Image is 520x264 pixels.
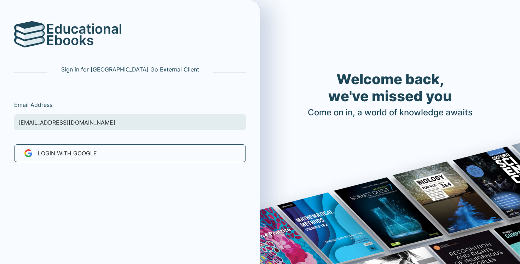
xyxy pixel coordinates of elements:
img: new-google-favicon.svg [19,149,33,157]
label: Email Address [14,101,52,109]
span: LOGIN WITH Google [38,149,97,157]
img: logo.svg [14,21,45,47]
img: logo-text.svg [47,23,121,45]
button: LOGIN WITH Google [14,144,246,162]
h1: Welcome back, we've missed you [308,71,473,105]
p: Sign in for [GEOGRAPHIC_DATA] Go External Client [61,65,199,74]
h4: Come on in, a world of knowledge awaits [308,108,473,118]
